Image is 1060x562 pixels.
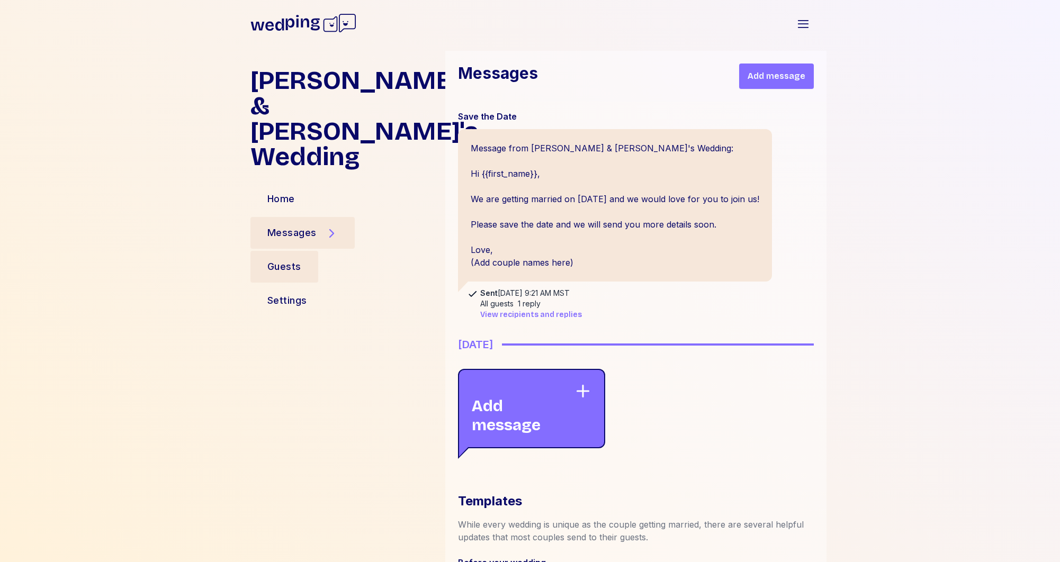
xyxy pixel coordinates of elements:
h1: [PERSON_NAME] & [PERSON_NAME]'s Wedding [250,68,437,169]
div: All guests [480,298,514,309]
div: Message from [PERSON_NAME] & [PERSON_NAME]'s Wedding: Hi {{first_name}}, We are getting married o... [458,129,772,282]
div: Settings [267,293,307,308]
span: Sent [480,288,498,297]
div: Templates [458,493,827,510]
div: [DATE] [458,337,493,352]
div: Messages [267,225,317,240]
div: [DATE] 9:21 AM MST [480,288,582,298]
div: Save the Date [458,110,814,123]
div: 1 reply [518,298,541,309]
button: View recipients and replies [480,310,582,320]
div: Guests [267,259,301,274]
h1: Messages [458,64,538,89]
div: Add message [472,383,574,434]
div: Home [267,192,295,206]
span: Add message [748,70,805,83]
button: Add message [739,64,814,89]
div: While every wedding is unique as the couple getting married, there are several helpful updates th... [458,518,827,543]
